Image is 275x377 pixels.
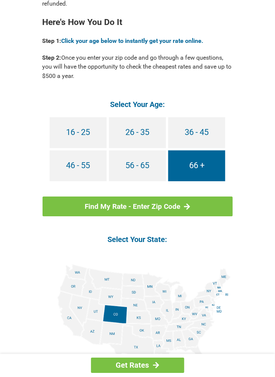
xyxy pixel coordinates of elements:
a: 36 - 45 [168,117,225,148]
h2: Here's How You Do It [43,18,233,27]
p: Once you enter your zip code and go through a few questions, you will have the opportunity to che... [43,53,233,81]
h4: Select Your State: [43,235,233,245]
a: 46 - 55 [50,150,107,181]
a: Get Rates [91,358,184,373]
a: Find My Rate - Enter Zip Code [43,197,233,217]
a: 66 + [168,150,225,181]
a: Click your age below to instantly get your rate online. [62,37,204,44]
a: 16 - 25 [50,117,107,148]
a: 26 - 35 [109,117,166,148]
h4: Select Your Age: [43,100,233,109]
b: Step 2: [43,54,62,61]
b: Step 1: [43,37,62,44]
a: 56 - 65 [109,150,166,181]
